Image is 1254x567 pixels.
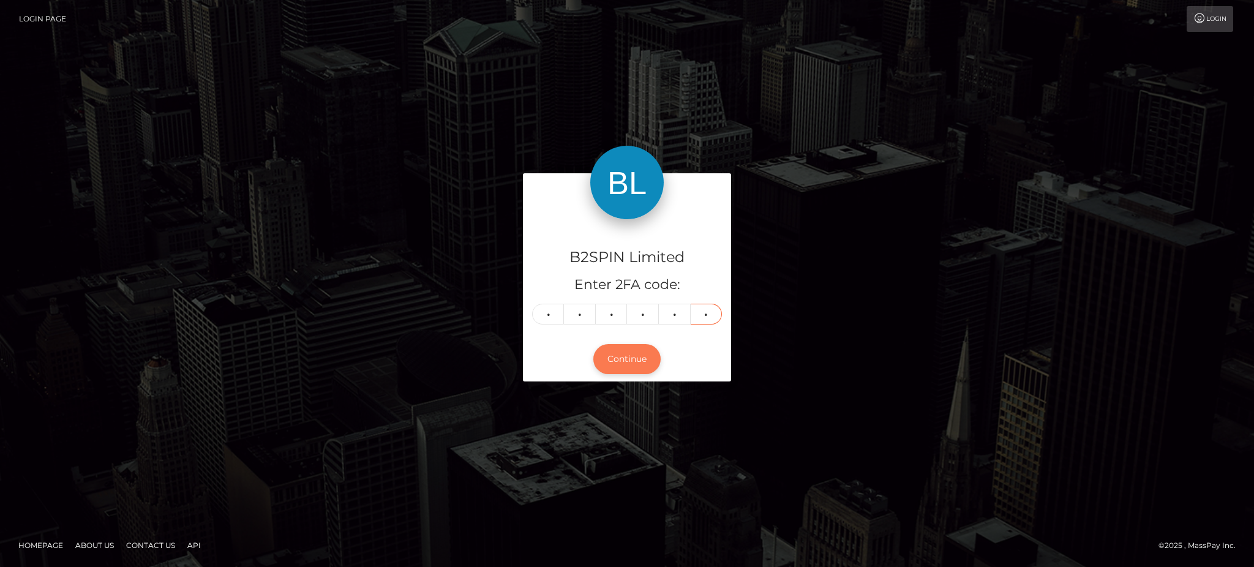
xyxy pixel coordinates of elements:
h4: B2SPIN Limited [532,247,722,268]
button: Continue [593,344,661,374]
a: API [182,536,206,555]
img: B2SPIN Limited [590,146,664,219]
a: Login Page [19,6,66,32]
a: Homepage [13,536,68,555]
a: Contact Us [121,536,180,555]
a: Login [1187,6,1233,32]
h5: Enter 2FA code: [532,276,722,295]
a: About Us [70,536,119,555]
div: © 2025 , MassPay Inc. [1158,539,1245,552]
